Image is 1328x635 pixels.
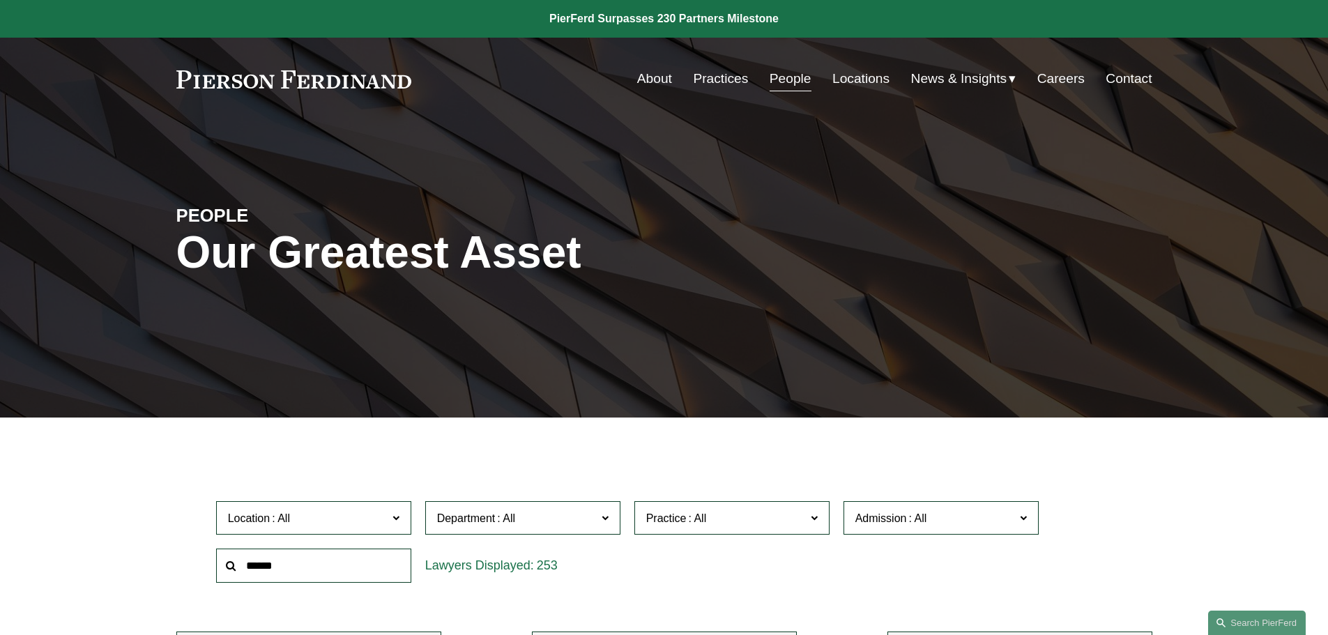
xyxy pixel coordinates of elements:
a: About [637,66,672,92]
h4: PEOPLE [176,204,420,227]
a: Careers [1037,66,1085,92]
span: Location [228,512,270,524]
a: People [770,66,811,92]
span: Admission [855,512,907,524]
a: Practices [693,66,748,92]
span: Department [437,512,496,524]
a: Search this site [1208,611,1306,635]
h1: Our Greatest Asset [176,227,827,278]
a: folder dropdown [911,66,1016,92]
a: Locations [832,66,890,92]
a: Contact [1106,66,1152,92]
span: 253 [537,558,558,572]
span: Practice [646,512,687,524]
span: News & Insights [911,67,1007,91]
